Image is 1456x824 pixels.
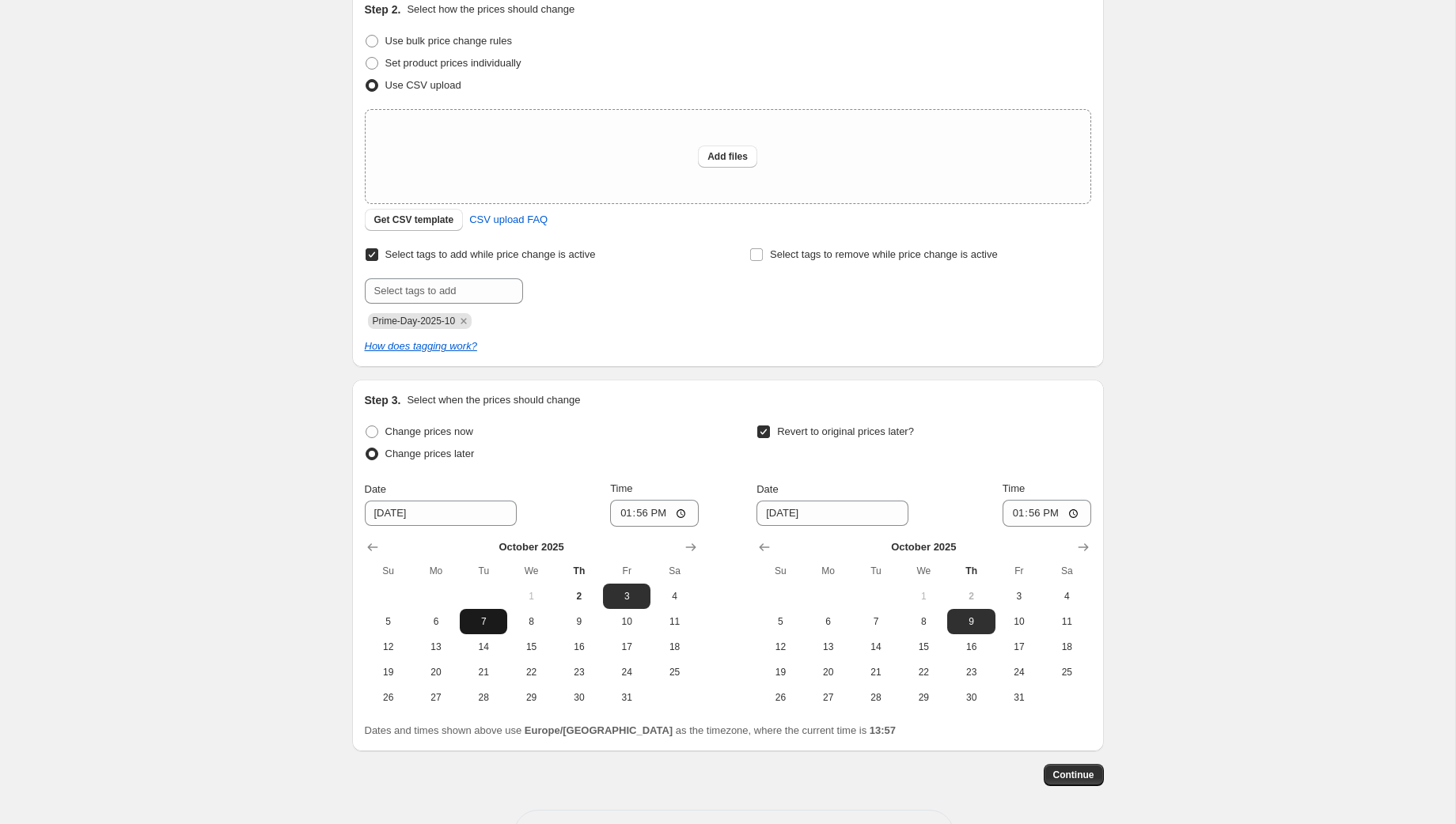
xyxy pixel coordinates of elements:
[852,609,900,634] button: Tuesday October 7 2025
[680,536,702,558] button: Show next month, November 2025
[507,609,555,634] button: Wednesday October 8 2025
[371,565,406,577] span: Su
[514,691,548,704] span: 29
[859,691,893,704] span: 28
[374,214,454,226] span: Get CSV template
[650,660,698,685] button: Saturday October 25 2025
[805,660,852,685] button: Monday October 20 2025
[371,615,406,628] span: 5
[906,590,941,603] span: 1
[419,615,453,628] span: 6
[419,641,453,653] span: 13
[947,609,995,634] button: Thursday October 9 2025
[763,691,798,704] span: 26
[657,641,692,653] span: 18
[756,660,804,685] button: Sunday October 19 2025
[698,146,757,168] button: Add files
[609,565,644,577] span: Fr
[1002,666,1037,678] span: 24
[763,565,798,577] span: Su
[756,558,804,584] th: Sunday
[995,609,1043,634] button: Friday October 10 2025
[412,634,460,660] button: Monday October 13 2025
[555,685,603,710] button: Thursday October 30 2025
[777,425,914,437] span: Revert to original prices later?
[763,666,798,678] span: 19
[385,35,512,47] span: Use bulk price change rules
[507,685,555,710] button: Wednesday October 29 2025
[947,634,995,660] button: Thursday October 16 2025
[1053,769,1094,781] span: Continue
[906,691,941,704] span: 29
[365,609,412,634] button: Sunday October 5 2025
[900,584,947,609] button: Wednesday October 1 2025
[763,641,798,653] span: 12
[514,590,548,603] span: 1
[756,634,804,660] button: Sunday October 12 2025
[609,615,644,628] span: 10
[507,584,555,609] button: Wednesday October 1 2025
[1043,609,1090,634] button: Saturday October 11 2025
[995,584,1043,609] button: Friday October 3 2025
[460,685,507,710] button: Tuesday October 28 2025
[365,340,477,352] i: How does tagging work?
[805,609,852,634] button: Monday October 6 2025
[371,691,406,704] span: 26
[947,558,995,584] th: Thursday
[852,685,900,710] button: Tuesday October 28 2025
[1049,666,1084,678] span: 25
[1002,590,1037,603] span: 3
[811,691,846,704] span: 27
[954,565,988,577] span: Th
[555,558,603,584] th: Thursday
[562,691,597,704] span: 30
[1002,565,1037,577] span: Fr
[514,641,548,653] span: 15
[1072,536,1094,558] button: Show next month, November 2025
[995,660,1043,685] button: Friday October 24 2025
[609,590,644,603] span: 3
[365,278,523,304] input: Select tags to add
[412,558,460,584] th: Monday
[365,501,517,526] input: 10/2/2025
[373,316,456,327] span: Prime-Day-2025-10
[362,536,384,558] button: Show previous month, September 2025
[385,425,473,437] span: Change prices now
[562,565,597,577] span: Th
[460,207,557,232] a: CSV upload FAQ
[365,685,412,710] button: Sunday October 26 2025
[385,248,596,260] span: Select tags to add while price change is active
[1043,558,1090,584] th: Saturday
[365,483,386,495] span: Date
[603,685,650,710] button: Friday October 31 2025
[460,558,507,584] th: Tuesday
[365,392,401,408] h2: Step 3.
[460,660,507,685] button: Tuesday October 21 2025
[365,660,412,685] button: Sunday October 19 2025
[1043,584,1090,609] button: Saturday October 4 2025
[457,314,471,328] button: Remove Prime-Day-2025-10
[1044,764,1104,786] button: Continue
[514,565,548,577] span: We
[419,565,453,577] span: Mo
[852,558,900,584] th: Tuesday
[460,609,507,634] button: Tuesday October 7 2025
[657,565,692,577] span: Sa
[811,666,846,678] span: 20
[753,536,775,558] button: Show previous month, September 2025
[906,615,941,628] span: 8
[365,634,412,660] button: Sunday October 12 2025
[859,666,893,678] span: 21
[609,641,644,653] span: 17
[995,685,1043,710] button: Friday October 31 2025
[507,660,555,685] button: Wednesday October 22 2025
[1043,660,1090,685] button: Saturday October 25 2025
[412,685,460,710] button: Monday October 27 2025
[419,666,453,678] span: 20
[811,615,846,628] span: 6
[555,609,603,634] button: Thursday October 9 2025
[900,558,947,584] th: Wednesday
[811,565,846,577] span: Mo
[603,584,650,609] button: Friday October 3 2025
[466,565,501,577] span: Tu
